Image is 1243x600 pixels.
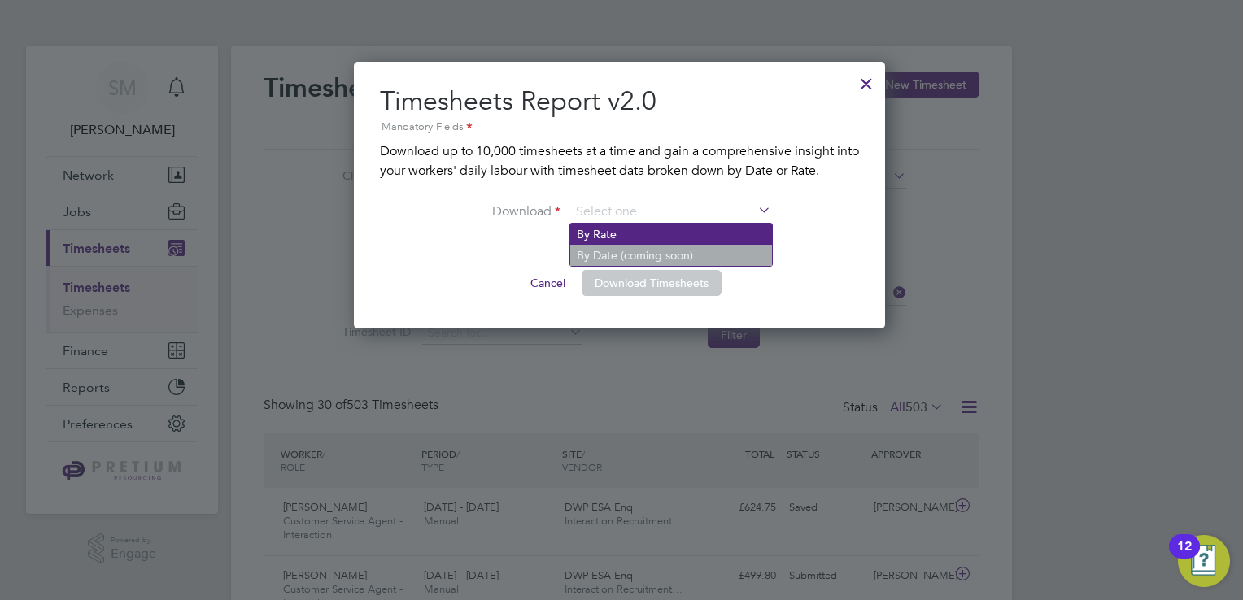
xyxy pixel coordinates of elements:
[517,270,578,296] button: Cancel
[380,141,859,180] p: Download up to 10,000 timesheets at a time and gain a comprehensive insight into your workers' da...
[438,202,560,221] label: Download
[380,119,859,137] div: Mandatory Fields
[570,200,771,224] input: Select one
[570,224,772,245] li: By Rate
[1178,535,1230,587] button: Open Resource Center, 12 new notifications
[582,270,722,296] button: Download Timesheets
[380,85,859,137] h2: Timesheets Report v2.0
[1177,546,1192,567] div: 12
